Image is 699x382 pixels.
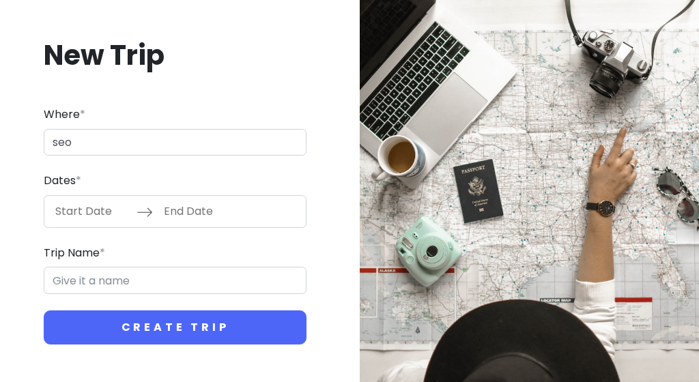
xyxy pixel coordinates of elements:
[44,106,85,123] label: Where
[44,129,306,156] input: City (e.g., New York)
[44,267,306,294] input: Give it a name
[44,38,306,73] h1: New Trip
[44,244,105,262] label: Trip Name
[44,310,306,344] button: Create Trip
[156,196,245,227] input: End Date
[48,196,137,227] input: Start Date
[44,172,81,190] label: Dates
